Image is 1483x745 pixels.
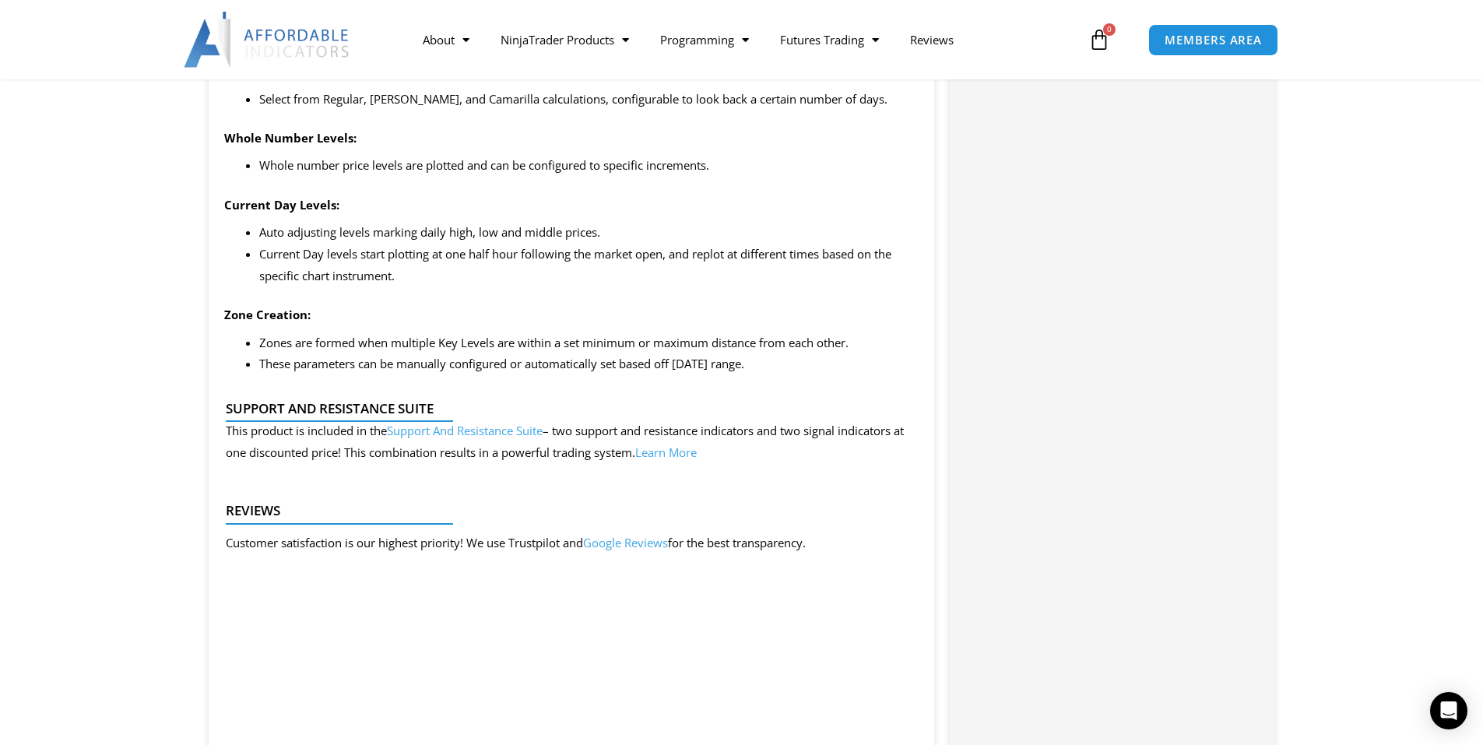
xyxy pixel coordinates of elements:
li: Auto adjusting levels marking daily high, low and middle prices. [259,222,919,244]
p: This product is included in the – two support and resistance indicators and two signal indicators... [226,420,905,464]
li: Select from Regular, [PERSON_NAME], and Camarilla calculations, configurable to look back a certa... [259,89,919,111]
a: Reviews [894,22,969,58]
span: 0 [1103,23,1116,36]
li: Whole number price levels are plotted and can be configured to specific increments. [259,155,919,177]
h4: Reviews [226,503,905,518]
span: MEMBERS AREA [1165,34,1262,46]
a: MEMBERS AREA [1148,24,1278,56]
strong: Current Day Levels: [224,197,339,213]
li: Zones are formed when multiple Key Levels are within a set minimum or maximum distance from each ... [259,332,919,354]
a: Learn More [635,445,697,460]
a: NinjaTrader Products [485,22,645,58]
li: These parameters can be manually configured or automatically set based off [DATE] range. [259,353,919,375]
nav: Menu [407,22,1084,58]
strong: Whole Number Levels: [224,130,357,146]
a: Support And Resistance Suite [387,423,543,438]
img: LogoAI | Affordable Indicators – NinjaTrader [184,12,351,68]
a: Programming [645,22,764,58]
li: Current Day levels start plotting at one half hour following the market open, and replot at diffe... [259,244,919,287]
a: 0 [1065,17,1133,62]
div: Open Intercom Messenger [1430,692,1467,729]
p: Customer satisfaction is our highest priority! We use Trustpilot and for the best transparency. [226,532,806,554]
a: About [407,22,485,58]
a: Futures Trading [764,22,894,58]
strong: Zone Creation: [224,307,311,322]
a: Google Reviews [583,535,668,550]
h4: Support and Resistance Suite [226,401,905,416]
